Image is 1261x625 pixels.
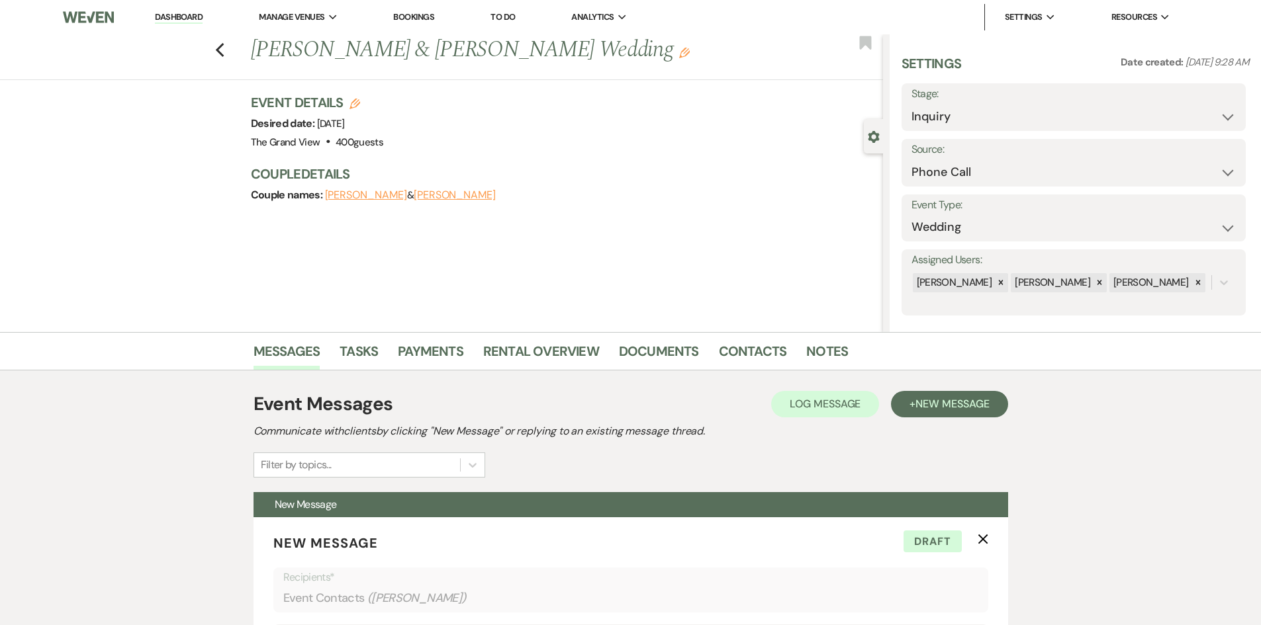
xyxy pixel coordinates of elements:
[911,251,1236,270] label: Assigned Users:
[155,11,203,24] a: Dashboard
[259,11,324,24] span: Manage Venues
[904,530,962,553] span: Draft
[490,11,515,22] a: To Do
[336,136,383,149] span: 400 guests
[261,457,332,473] div: Filter by topics...
[393,11,434,22] a: Bookings
[1121,56,1186,69] span: Date created:
[251,165,870,183] h3: Couple Details
[571,11,614,24] span: Analytics
[275,497,337,511] span: New Message
[913,273,994,292] div: [PERSON_NAME]
[254,390,393,418] h1: Event Messages
[367,589,467,607] span: ( [PERSON_NAME] )
[911,196,1236,215] label: Event Type:
[719,341,787,370] a: Contacts
[251,136,320,149] span: The Grand View
[414,190,496,200] button: [PERSON_NAME]
[911,140,1236,159] label: Source:
[1005,11,1043,24] span: Settings
[619,341,699,370] a: Documents
[325,190,407,200] button: [PERSON_NAME]
[806,341,848,370] a: Notes
[868,130,880,142] button: Close lead details
[483,341,599,370] a: Rental Overview
[251,116,317,130] span: Desired date:
[254,341,320,370] a: Messages
[283,569,978,586] p: Recipients*
[1111,11,1157,24] span: Resources
[911,85,1236,104] label: Stage:
[771,391,879,417] button: Log Message
[251,188,325,202] span: Couple names:
[679,46,690,58] button: Edit
[891,391,1007,417] button: +New Message
[325,188,496,202] span: &
[283,585,978,611] div: Event Contacts
[915,397,989,411] span: New Message
[902,54,962,83] h3: Settings
[1186,56,1249,69] span: [DATE] 9:28 AM
[63,3,113,31] img: Weven Logo
[1109,273,1191,292] div: [PERSON_NAME]
[254,423,1008,439] h2: Communicate with clients by clicking "New Message" or replying to an existing message thread.
[1011,273,1092,292] div: [PERSON_NAME]
[251,93,384,112] h3: Event Details
[398,341,463,370] a: Payments
[251,34,751,66] h1: [PERSON_NAME] & [PERSON_NAME] Wedding
[340,341,378,370] a: Tasks
[790,397,861,411] span: Log Message
[273,534,378,552] span: New Message
[317,117,345,130] span: [DATE]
